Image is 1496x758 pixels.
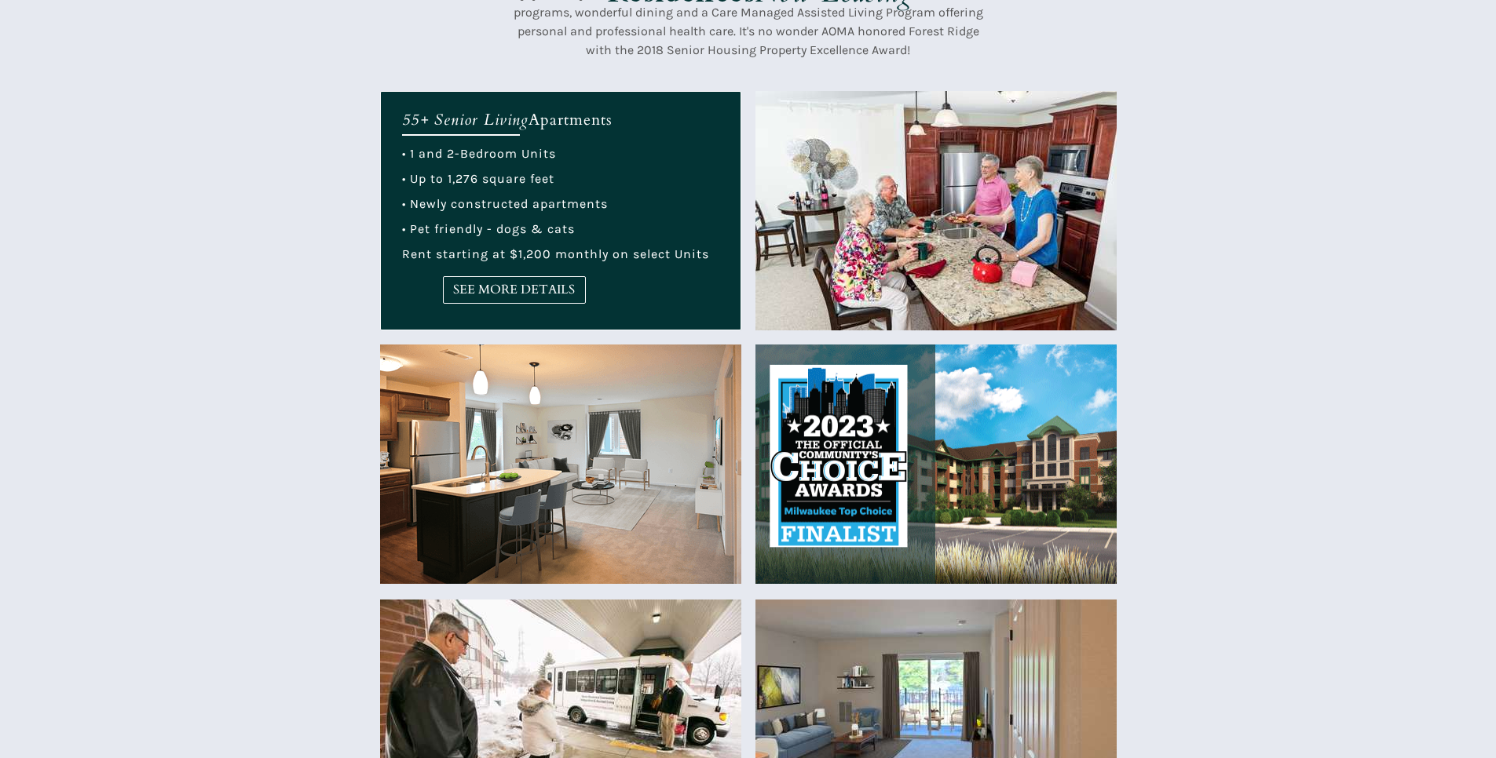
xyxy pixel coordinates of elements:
span: Apartments [529,109,613,130]
span: • Up to 1,276 square feet [402,171,554,186]
span: Rent starting at $1,200 monthly on select Units [402,246,709,261]
span: • 1 and 2-Bedroom Units [402,146,556,161]
span: • Newly constructed apartments [402,196,608,211]
span: SEE MORE DETAILS [444,282,585,297]
span: • Pet friendly - dogs & cats [402,221,575,236]
em: 55+ Senior Living [402,109,529,130]
a: SEE MORE DETAILS [443,276,586,304]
